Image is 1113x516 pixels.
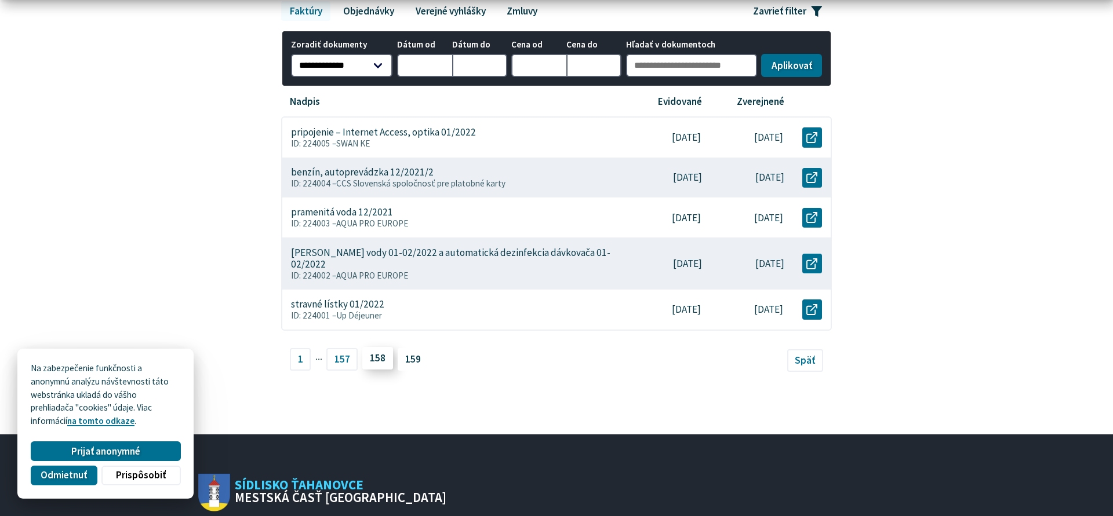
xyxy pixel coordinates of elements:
a: Späť [787,349,823,371]
p: [DATE] [754,131,783,144]
span: AQUA PRO EUROPE [336,218,408,229]
button: Aplikovať [761,54,821,77]
p: [DATE] [673,258,702,270]
input: Dátum od [397,54,452,77]
p: ID: 224004 – [291,178,619,189]
p: ID: 224005 – [291,138,618,149]
span: Mestská časť [GEOGRAPHIC_DATA] [235,492,446,505]
input: Cena od [511,54,566,77]
span: Prijať anonymné [71,445,140,458]
p: ID: 224003 – [291,218,618,229]
span: Prispôsobiť [116,469,166,481]
p: Na zabezpečenie funkčnosti a anonymnú analýzu návštevnosti táto webstránka ukladá do vášho prehli... [31,362,180,428]
p: Zverejnené [737,96,784,108]
p: [DATE] [755,171,784,184]
span: Cena od [511,40,566,50]
select: Zoradiť dokumenty [291,54,392,77]
img: Prejsť na domovskú stránku [198,474,230,511]
span: Hľadať v dokumentoch [626,40,757,50]
p: [DATE] [672,212,701,224]
a: Zmluvy [499,1,546,21]
a: Objednávky [335,1,403,21]
button: Prijať anonymné [31,441,180,461]
p: ID: 224001 – [291,310,618,321]
p: [PERSON_NAME] vody 01-02/2022 a automatická dezinfekcia dávkovača 01-02/2022 [291,247,619,270]
span: ··· [315,349,322,369]
span: Zavrieť filter [753,5,806,17]
p: pripojenie – Internet Access, optika 01/2022 [291,126,476,138]
a: Logo Sídlisko Ťahanovce, prejsť na domovskú stránku. [198,474,446,511]
input: Dátum do [452,54,507,77]
input: Cena do [566,54,621,77]
span: CCS Slovenská spoločnosť pre platobné karty [336,178,505,189]
p: [DATE] [754,212,783,224]
a: 158 [362,347,394,369]
p: Nadpis [290,96,320,108]
a: Faktúry [281,1,330,21]
button: Zavrieť filter [744,1,832,21]
button: Prispôsobiť [101,466,180,485]
span: Dátum do [452,40,507,50]
span: Dátum od [397,40,452,50]
p: [DATE] [672,303,701,316]
p: [DATE] [755,258,784,270]
p: [DATE] [673,171,702,184]
span: 159 [398,348,429,370]
span: Späť [795,354,815,367]
input: Hľadať v dokumentoch [626,54,757,77]
a: na tomto odkaze [67,415,134,426]
a: 1 [290,348,311,370]
p: [DATE] [754,303,783,316]
span: Sídlisko Ťahanovce [230,478,446,505]
p: Evidované [658,96,702,108]
p: [DATE] [672,131,701,144]
a: Verejné vyhlášky [407,1,494,21]
p: pramenitá voda 12/2021 [291,206,393,218]
span: Odmietnuť [41,469,87,481]
span: AQUA PRO EUROPE [336,270,408,281]
button: Odmietnuť [31,466,97,485]
span: SWAN KE [336,138,370,149]
span: Cena do [566,40,621,50]
span: Zoradiť dokumenty [291,40,392,50]
p: ID: 224002 – [291,270,619,281]
span: Up Déjeuner [336,310,382,321]
a: 157 [326,348,358,370]
p: stravné lístky 01/2022 [291,298,384,310]
p: benzín, autoprevádzka 12/2021/2 [291,166,434,178]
